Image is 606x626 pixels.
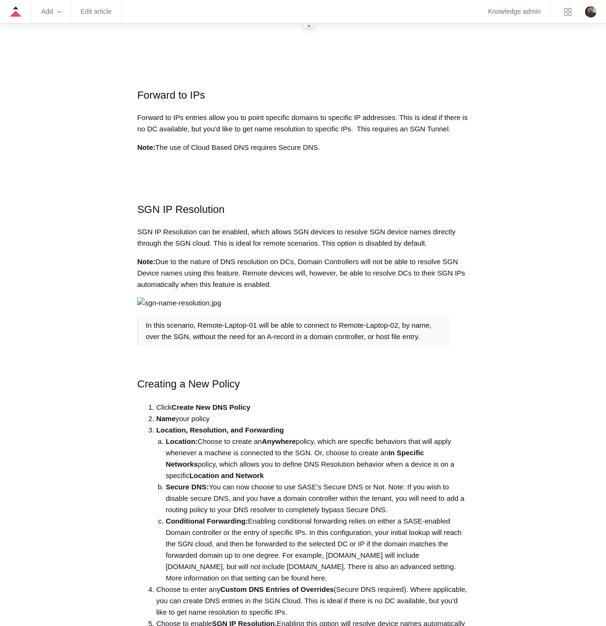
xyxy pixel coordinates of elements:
span: Enabling conditional forwarding relies on either a SASE-enabled Domain controller or the entry of... [166,517,462,582]
h2: SGN IP Resolution [137,201,469,218]
span: Location, Resolution, and Forwarding [156,426,284,434]
span: Location and Network [189,471,264,479]
a: Knowledge admin [488,9,541,14]
p: Forward to IPs entries allow you to point specific domains to specific IP addresses. This is idea... [137,112,469,135]
span: your policy [176,414,210,423]
span: Location: [166,437,198,445]
span: Conditional Forwarding: [166,517,248,525]
span: Secure DNS: [166,483,209,491]
span: Anywhere [262,437,296,445]
span: Name [156,414,176,423]
span: You can now choose to use SASE's Secure DNS or Not. Note: If you wish to disable secure DNS, and ... [166,483,465,514]
h2: Forward to IPs [137,87,469,103]
span: Custom DNS Entries of Overrides [220,585,334,593]
span: Choose to create an [198,437,262,445]
span: (Secure DNS required). Where applicable, you can create DNS entries in the SGN Cloud. This is ide... [156,585,467,616]
zd-hc-trigger: Click your profile icon to open the profile menu [585,6,597,18]
img: sgn-name-resolution.jpg [137,297,221,309]
img: user avatar [585,6,597,18]
span: policy, which are specific behaviors that will apply whenever a machine is connected to the SGN. ... [166,437,451,457]
span: Create New DNS Policy [172,403,251,411]
span: policy, which allows you to define DNS Resolution behavior when a device is on a specific [166,460,454,479]
p: Due to the nature of DNS resolution on DCs, Domain Controllers will not be able to resolve SGN De... [137,256,469,290]
zd-hc-trigger: Add [41,9,61,14]
a: Edit article [81,9,112,14]
p: The use of Cloud Based DNS requires Secure DNS. [137,142,469,153]
span: Creating a New Policy [137,378,240,390]
zd-hc-resizer: Guide navigation [303,23,315,28]
span: Choose to enter any [156,585,220,593]
blockquote: In this scenario, Remote-Laptop-01 will be able to connect to Remote-Laptop-02, by name, over the... [137,316,450,346]
strong: Note: [137,258,155,266]
span: Click [156,403,172,411]
p: SGN IP Resolution can be enabled, which allows SGN devices to resolve SGN device names directly t... [137,226,469,249]
strong: Note: [137,143,155,151]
